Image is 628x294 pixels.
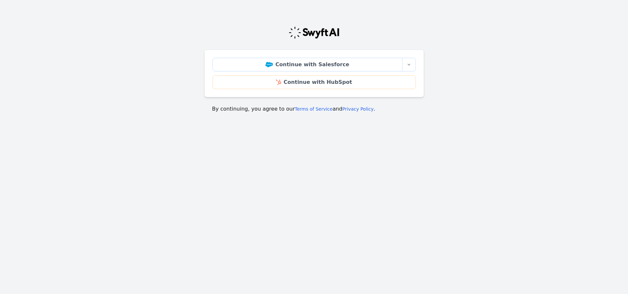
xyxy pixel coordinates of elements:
[265,62,273,67] img: Salesforce
[342,106,373,112] a: Privacy Policy
[288,26,340,39] img: Swyft Logo
[295,106,332,112] a: Terms of Service
[212,58,402,71] a: Continue with Salesforce
[212,105,416,113] p: By continuing, you agree to our and .
[276,80,281,85] img: HubSpot
[212,75,416,89] a: Continue with HubSpot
